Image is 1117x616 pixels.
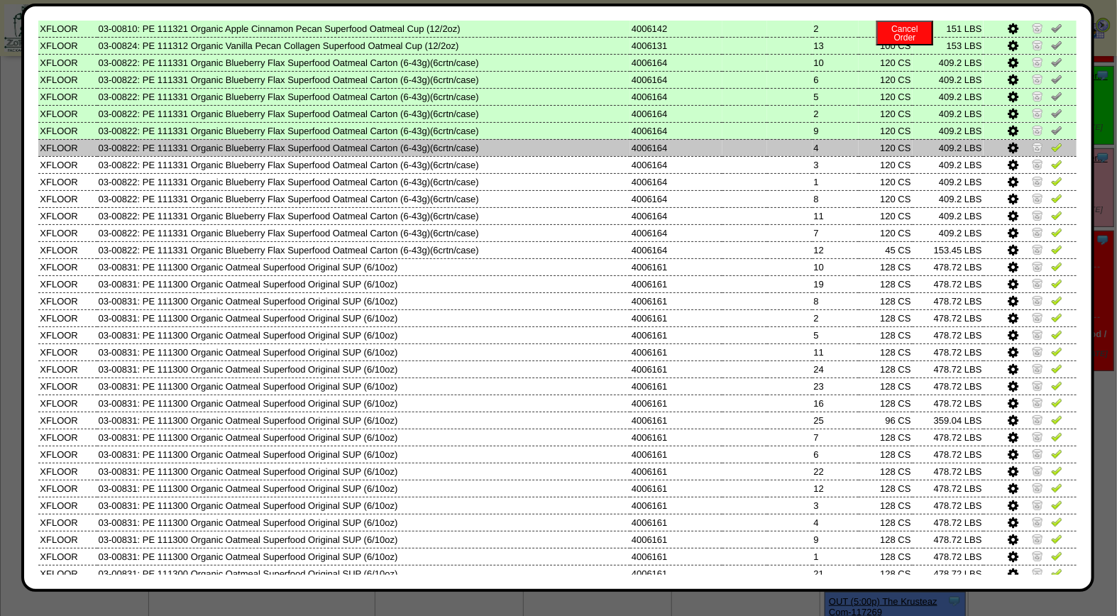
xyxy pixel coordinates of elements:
td: 4006164 [630,71,722,88]
td: 128 CS [859,309,912,326]
img: Zero Item and Verify [1032,158,1043,170]
td: 120 CS [859,173,912,190]
td: 120 CS [859,224,912,241]
td: 10 [813,54,859,71]
td: 8 [813,190,859,207]
td: 03-00831: PE 111300 Organic Oatmeal Superfood Original SUP (6/10oz) [97,412,630,429]
td: 4006164 [630,54,722,71]
img: Zero Item and Verify [1032,295,1043,306]
td: 478.72 LBS [913,565,984,582]
img: Zero Item and Verify [1032,124,1043,136]
td: 4 [813,139,859,156]
td: 128 CS [859,548,912,565]
td: 03-00822: PE 111331 Organic Blueberry Flax Superfood Oatmeal Carton (6-43g)(6crtn/case) [97,122,630,139]
td: 120 CS [859,71,912,88]
td: 4006161 [630,395,722,412]
td: 478.72 LBS [913,480,984,497]
td: 4006161 [630,343,722,361]
td: 03-00831: PE 111300 Organic Oatmeal Superfood Original SUP (6/10oz) [97,395,630,412]
td: 4006161 [630,429,722,446]
td: 03-00831: PE 111300 Organic Oatmeal Superfood Original SUP (6/10oz) [97,463,630,480]
img: Verify Pick [1051,431,1062,442]
td: 03-00831: PE 111300 Organic Oatmeal Superfood Original SUP (6/10oz) [97,497,630,514]
img: Verify Pick [1051,329,1062,340]
td: 23 [813,378,859,395]
td: 12 [813,480,859,497]
img: Verify Pick [1051,567,1062,578]
td: 6 [813,446,859,463]
td: XFLOOR [38,565,97,582]
img: Verify Pick [1051,380,1062,391]
td: 100 CS [859,20,912,37]
td: 128 CS [859,292,912,309]
img: Zero Item and Verify [1032,397,1043,408]
td: 4006164 [630,105,722,122]
td: XFLOOR [38,395,97,412]
img: Zero Item and Verify [1032,516,1043,527]
td: 128 CS [859,565,912,582]
td: 03-00822: PE 111331 Organic Blueberry Flax Superfood Oatmeal Carton (6-43g)(6crtn/case) [97,139,630,156]
td: XFLOOR [38,224,97,241]
td: 128 CS [859,343,912,361]
td: XFLOOR [38,292,97,309]
img: Zero Item and Verify [1032,380,1043,391]
td: 03-00831: PE 111300 Organic Oatmeal Superfood Original SUP (6/10oz) [97,292,630,309]
td: 7 [813,429,859,446]
td: 03-00822: PE 111331 Organic Blueberry Flax Superfood Oatmeal Carton (6-43g)(6crtn/case) [97,241,630,258]
td: 120 CS [859,139,912,156]
td: 4006161 [630,565,722,582]
td: 03-00831: PE 111300 Organic Oatmeal Superfood Original SUP (6/10oz) [97,548,630,565]
td: 359.04 LBS [913,412,984,429]
img: Zero Item and Verify [1032,550,1043,561]
td: 4006161 [630,446,722,463]
td: XFLOOR [38,343,97,361]
td: 120 CS [859,54,912,71]
td: 4006161 [630,326,722,343]
td: 409.2 LBS [913,139,984,156]
img: Verify Pick [1051,482,1062,493]
td: 25 [813,412,859,429]
td: 03-00822: PE 111331 Organic Blueberry Flax Superfood Oatmeal Carton (6-43g)(6crtn/case) [97,207,630,224]
td: XFLOOR [38,207,97,224]
img: Zero Item and Verify [1032,567,1043,578]
td: 128 CS [859,531,912,548]
td: 4006161 [630,309,722,326]
td: XFLOOR [38,361,97,378]
td: 4006161 [630,497,722,514]
td: 03-00822: PE 111331 Organic Blueberry Flax Superfood Oatmeal Carton (6-43g)(6crtn/case) [97,156,630,173]
td: 12 [813,241,859,258]
td: 16 [813,395,859,412]
img: Zero Item and Verify [1032,175,1043,187]
td: 128 CS [859,514,912,531]
img: Zero Item and Verify [1032,533,1043,544]
td: 478.72 LBS [913,463,984,480]
td: 409.2 LBS [913,190,984,207]
td: 478.72 LBS [913,514,984,531]
img: Verify Pick [1051,192,1062,204]
td: XFLOOR [38,548,97,565]
img: Verify Pick [1051,243,1062,255]
td: 478.72 LBS [913,531,984,548]
td: XFLOOR [38,71,97,88]
img: Zero Item and Verify [1032,22,1043,33]
td: XFLOOR [38,378,97,395]
td: 03-00831: PE 111300 Organic Oatmeal Superfood Original SUP (6/10oz) [97,275,630,292]
td: XFLOOR [38,463,97,480]
td: 4006142 [630,20,722,37]
img: Verify Pick [1051,209,1062,221]
td: 4006161 [630,275,722,292]
td: 03-00831: PE 111300 Organic Oatmeal Superfood Original SUP (6/10oz) [97,429,630,446]
td: 4006161 [630,258,722,275]
img: Zero Item and Verify [1032,107,1043,119]
td: 4006164 [630,88,722,105]
td: 4006164 [630,207,722,224]
td: 03-00822: PE 111331 Organic Blueberry Flax Superfood Oatmeal Carton (6-43g)(6crtn/case) [97,71,630,88]
td: 9 [813,531,859,548]
td: 03-00831: PE 111300 Organic Oatmeal Superfood Original SUP (6/10oz) [97,343,630,361]
td: XFLOOR [38,139,97,156]
img: Verify Pick [1051,499,1062,510]
img: Verify Pick [1051,465,1062,476]
td: 03-00822: PE 111331 Organic Blueberry Flax Superfood Oatmeal Carton (6-43g)(6crtn/case) [97,224,630,241]
td: 4006164 [630,139,722,156]
td: 409.2 LBS [913,224,984,241]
